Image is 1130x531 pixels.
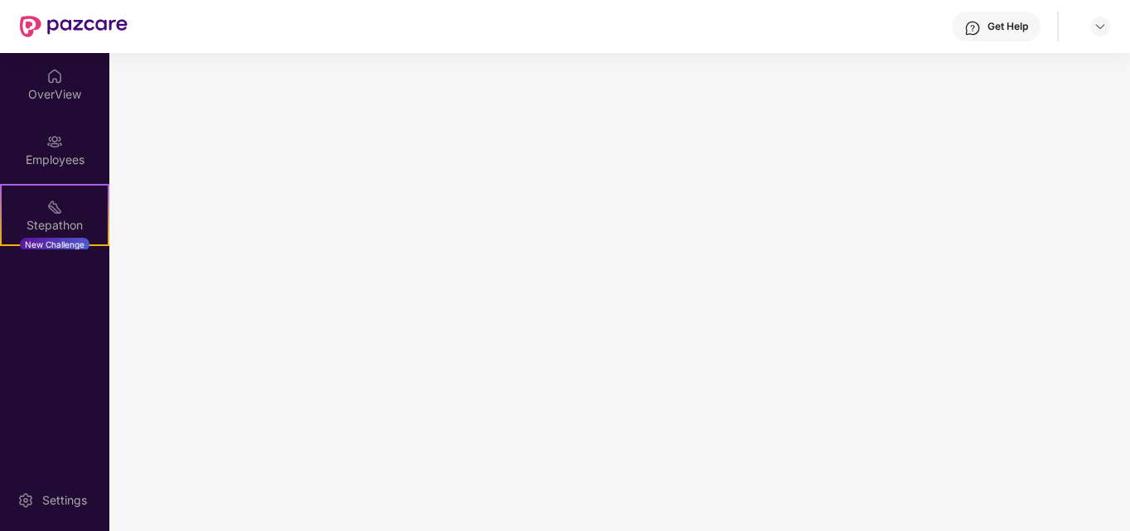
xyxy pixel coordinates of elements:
[46,68,63,84] img: svg+xml;base64,PHN2ZyBpZD0iSG9tZSIgeG1sbnM9Imh0dHA6Ly93d3cudzMub3JnLzIwMDAvc3ZnIiB3aWR0aD0iMjAiIG...
[46,199,63,215] img: svg+xml;base64,PHN2ZyB4bWxucz0iaHR0cDovL3d3dy53My5vcmcvMjAwMC9zdmciIHdpZHRoPSIyMSIgaGVpZ2h0PSIyMC...
[964,20,981,36] img: svg+xml;base64,PHN2ZyBpZD0iSGVscC0zMngzMiIgeG1sbnM9Imh0dHA6Ly93d3cudzMub3JnLzIwMDAvc3ZnIiB3aWR0aD...
[20,16,128,37] img: New Pazcare Logo
[37,492,92,509] div: Settings
[1094,20,1107,33] img: svg+xml;base64,PHN2ZyBpZD0iRHJvcGRvd24tMzJ4MzIiIHhtbG5zPSJodHRwOi8vd3d3LnczLm9yZy8yMDAwL3N2ZyIgd2...
[20,238,89,251] div: New Challenge
[2,217,108,234] div: Stepathon
[988,20,1028,33] div: Get Help
[17,492,34,509] img: svg+xml;base64,PHN2ZyBpZD0iU2V0dGluZy0yMHgyMCIgeG1sbnM9Imh0dHA6Ly93d3cudzMub3JnLzIwMDAvc3ZnIiB3aW...
[46,133,63,150] img: svg+xml;base64,PHN2ZyBpZD0iRW1wbG95ZWVzIiB4bWxucz0iaHR0cDovL3d3dy53My5vcmcvMjAwMC9zdmciIHdpZHRoPS...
